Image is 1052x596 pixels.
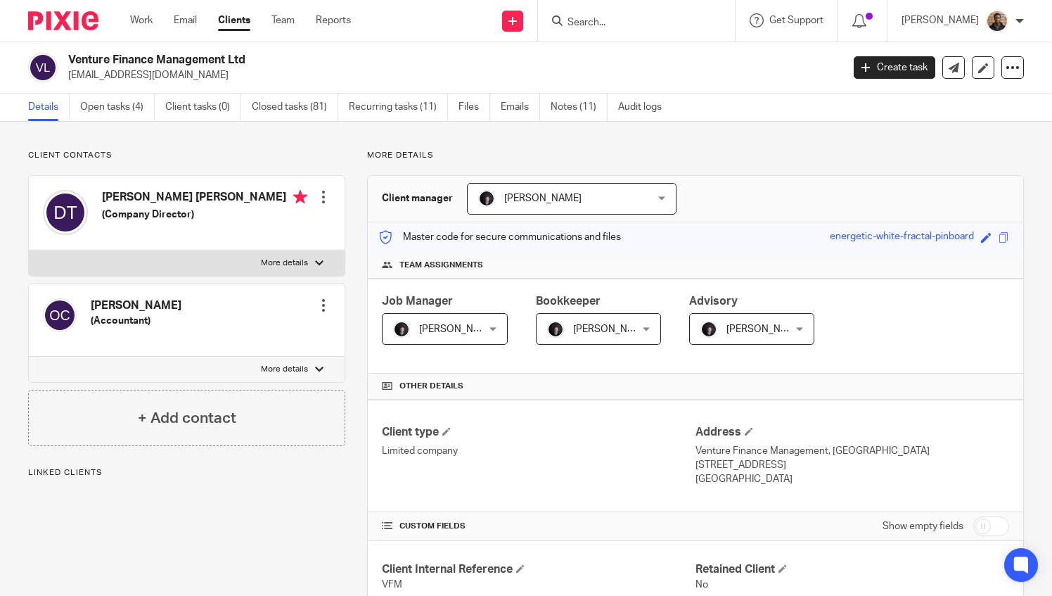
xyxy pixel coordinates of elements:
[43,190,88,235] img: svg%3E
[68,68,833,82] p: [EMAIL_ADDRESS][DOMAIN_NAME]
[478,190,495,207] img: 455A2509.jpg
[28,94,70,121] a: Details
[986,10,1008,32] img: WhatsApp%20Image%202025-04-23%20.jpg
[382,521,695,532] h4: CUSTOM FIELDS
[68,53,680,68] h2: Venture Finance Management Ltd
[854,56,935,79] a: Create task
[695,472,1009,486] p: [GEOGRAPHIC_DATA]
[689,296,738,307] span: Advisory
[695,444,1009,458] p: Venture Finance Management, [GEOGRAPHIC_DATA]
[382,444,695,458] p: Limited company
[91,298,181,313] h4: [PERSON_NAME]
[883,519,963,533] label: Show empty fields
[174,13,197,27] a: Email
[695,425,1009,440] h4: Address
[80,94,155,121] a: Open tasks (4)
[28,150,345,161] p: Client contacts
[458,94,490,121] a: Files
[138,407,236,429] h4: + Add contact
[91,314,181,328] h5: (Accountant)
[382,562,695,577] h4: Client Internal Reference
[382,296,453,307] span: Job Manager
[293,190,307,204] i: Primary
[566,17,693,30] input: Search
[769,15,823,25] span: Get Support
[551,94,608,121] a: Notes (11)
[28,11,98,30] img: Pixie
[726,324,804,334] span: [PERSON_NAME]
[382,580,402,590] span: VFM
[399,381,463,392] span: Other details
[618,94,672,121] a: Audit logs
[399,260,483,271] span: Team assignments
[378,230,621,244] p: Master code for secure communications and files
[547,321,564,338] img: 455A2509.jpg
[902,13,979,27] p: [PERSON_NAME]
[218,13,250,27] a: Clients
[28,53,58,82] img: svg%3E
[695,580,708,590] span: No
[573,324,650,334] span: [PERSON_NAME]
[349,94,448,121] a: Recurring tasks (11)
[252,94,338,121] a: Closed tasks (81)
[830,229,974,246] div: energetic-white-fractal-pinboard
[28,467,345,478] p: Linked clients
[419,324,496,334] span: [PERSON_NAME]
[316,13,351,27] a: Reports
[367,150,1024,161] p: More details
[501,94,540,121] a: Emails
[393,321,410,338] img: 455A2509.jpg
[382,191,453,205] h3: Client manager
[43,298,77,332] img: svg%3E
[504,194,582,203] span: [PERSON_NAME]
[261,258,308,269] p: More details
[382,425,695,440] h4: Client type
[165,94,241,121] a: Client tasks (0)
[695,562,1009,577] h4: Retained Client
[130,13,153,27] a: Work
[261,364,308,375] p: More details
[102,208,307,222] h5: (Company Director)
[536,296,601,307] span: Bookkeeper
[695,458,1009,472] p: [STREET_ADDRESS]
[271,13,295,27] a: Team
[102,190,307,208] h4: [PERSON_NAME] [PERSON_NAME]
[700,321,717,338] img: 455A2509.jpg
